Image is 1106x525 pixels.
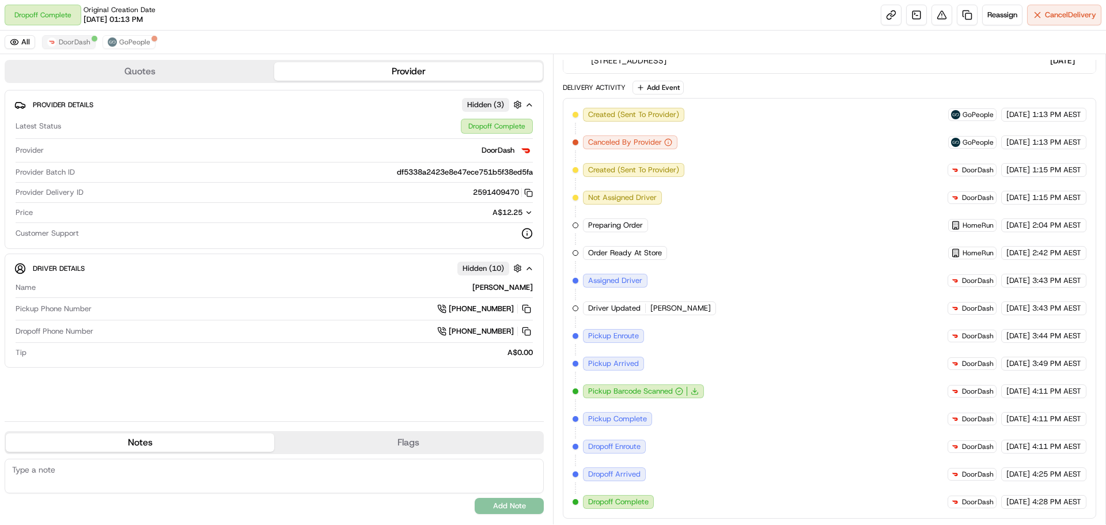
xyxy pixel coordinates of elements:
[1006,303,1030,314] span: [DATE]
[437,325,533,338] a: [PHONE_NUMBER]
[1006,497,1030,507] span: [DATE]
[588,331,639,341] span: Pickup Enroute
[588,165,679,175] span: Created (Sent To Provider)
[588,192,657,203] span: Not Assigned Driver
[962,442,994,451] span: DoorDash
[274,62,543,81] button: Provider
[1032,109,1081,120] span: 1:13 PM AEST
[588,469,641,479] span: Dropoff Arrived
[482,145,514,156] span: DoorDash
[951,138,960,147] img: gopeople_logo.png
[962,331,994,341] span: DoorDash
[1044,55,1075,66] span: [DATE]
[119,37,150,47] span: GoPeople
[951,110,960,119] img: gopeople_logo.png
[1032,469,1081,479] span: 4:25 PM AEST
[963,110,994,119] span: GoPeople
[588,109,679,120] span: Created (Sent To Provider)
[1032,331,1081,341] span: 3:44 PM AEST
[963,138,994,147] span: GoPeople
[59,37,90,47] span: DoorDash
[42,35,96,49] button: DoorDash
[1027,5,1101,25] button: CancelDelivery
[463,263,504,274] span: Hidden ( 10 )
[962,414,994,424] span: DoorDash
[5,35,35,49] button: All
[588,303,641,314] span: Driver Updated
[274,433,543,452] button: Flags
[1006,386,1030,396] span: [DATE]
[982,5,1022,25] button: Reassign
[1006,331,1030,341] span: [DATE]
[950,359,960,368] img: doordash_logo_v2.png
[950,304,960,313] img: doordash_logo_v2.png
[588,220,643,231] span: Preparing Order
[963,221,994,230] span: HomeRun
[16,145,44,156] span: Provider
[588,248,662,258] span: Order Ready At Store
[962,359,994,368] span: DoorDash
[962,165,994,175] span: DoorDash
[950,470,960,479] img: doordash_logo_v2.png
[987,10,1017,20] span: Reassign
[397,167,533,177] span: df5338a2423e8e47ece751b5f38ed5fa
[14,259,534,278] button: Driver DetailsHidden (10)
[449,326,514,337] span: [PHONE_NUMBER]
[1006,220,1030,231] span: [DATE]
[16,121,61,131] span: Latest Status
[473,187,533,198] button: 2591409470
[1032,248,1081,258] span: 2:42 PM AEST
[1006,165,1030,175] span: [DATE]
[1032,441,1081,452] span: 4:11 PM AEST
[1006,414,1030,424] span: [DATE]
[950,193,960,202] img: doordash_logo_v2.png
[962,193,994,202] span: DoorDash
[457,261,525,275] button: Hidden (10)
[462,97,525,112] button: Hidden (3)
[588,137,662,148] span: Canceled By Provider
[467,100,504,110] span: Hidden ( 3 )
[437,303,533,315] button: [PHONE_NUMBER]
[962,276,994,285] span: DoorDash
[1006,441,1030,452] span: [DATE]
[16,282,36,293] span: Name
[962,304,994,313] span: DoorDash
[14,95,534,114] button: Provider DetailsHidden (3)
[1006,358,1030,369] span: [DATE]
[16,326,93,337] span: Dropoff Phone Number
[449,304,514,314] span: [PHONE_NUMBER]
[493,207,522,217] span: A$12.25
[950,276,960,285] img: doordash_logo_v2.png
[16,187,84,198] span: Provider Delivery ID
[16,207,33,218] span: Price
[84,5,156,14] span: Original Creation Date
[963,248,994,258] span: HomeRun
[47,37,56,47] img: doordash_logo_v2.png
[1006,137,1030,148] span: [DATE]
[1032,165,1081,175] span: 1:15 PM AEST
[650,303,711,314] span: [PERSON_NAME]
[950,497,960,507] img: doordash_logo_v2.png
[1032,386,1081,396] span: 4:11 PM AEST
[563,83,626,92] div: Delivery Activity
[6,62,274,81] button: Quotes
[1006,109,1030,120] span: [DATE]
[1006,248,1030,258] span: [DATE]
[588,386,683,396] button: Pickup Barcode Scanned
[1032,497,1081,507] span: 4:28 PM AEST
[1006,192,1030,203] span: [DATE]
[950,414,960,424] img: doordash_logo_v2.png
[950,387,960,396] img: doordash_logo_v2.png
[1032,220,1081,231] span: 2:04 PM AEST
[1032,137,1081,148] span: 1:13 PM AEST
[33,100,93,109] span: Provider Details
[33,264,85,273] span: Driver Details
[588,386,673,396] span: Pickup Barcode Scanned
[1006,469,1030,479] span: [DATE]
[103,35,156,49] button: GoPeople
[962,470,994,479] span: DoorDash
[950,165,960,175] img: doordash_logo_v2.png
[1032,192,1081,203] span: 1:15 PM AEST
[31,348,533,358] div: A$0.00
